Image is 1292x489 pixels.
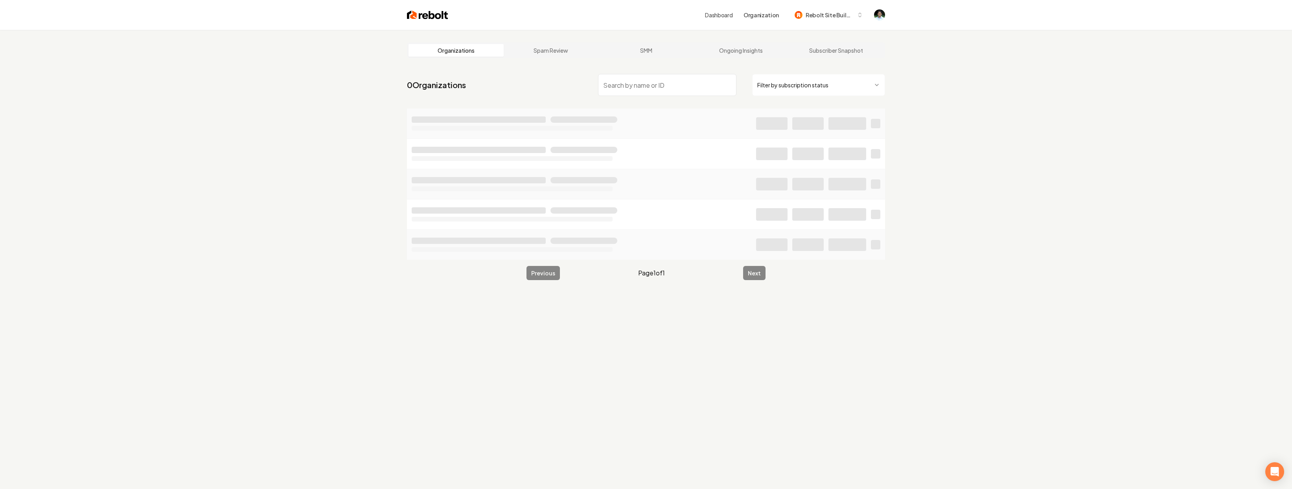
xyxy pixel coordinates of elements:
[739,8,784,22] button: Organization
[788,44,883,57] a: Subscriber Snapshot
[504,44,599,57] a: Spam Review
[407,9,448,20] img: Rebolt Logo
[874,9,885,20] img: Arwin Rahmatpanah
[598,44,694,57] a: SMM
[1265,462,1284,481] div: Open Intercom Messenger
[598,74,736,96] input: Search by name or ID
[705,11,733,19] a: Dashboard
[638,268,665,278] span: Page 1 of 1
[795,11,802,19] img: Rebolt Site Builder
[409,44,504,57] a: Organizations
[806,11,854,19] span: Rebolt Site Builder
[874,9,885,20] button: Open user button
[407,79,466,90] a: 0Organizations
[694,44,789,57] a: Ongoing Insights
